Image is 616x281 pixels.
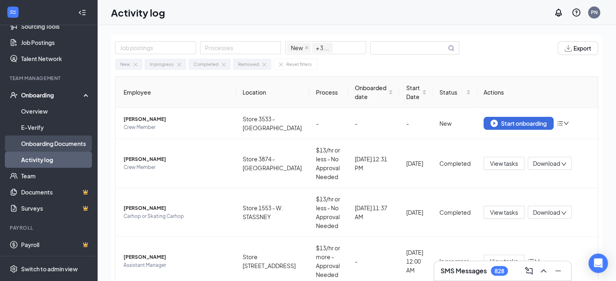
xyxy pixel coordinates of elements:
[441,266,487,275] h3: SMS Messages
[21,168,90,184] a: Team
[484,206,524,219] button: View tasks
[399,77,433,108] th: Start Date
[312,43,333,53] span: + 3 ...
[573,45,591,51] span: Export
[490,257,518,266] span: View tasks
[124,212,230,220] span: Carhop or Skating Carhop
[309,188,348,237] td: $13/hr or less - No Approval Needed
[554,8,563,17] svg: Notifications
[561,161,567,167] span: down
[355,154,393,172] div: [DATE] 12:31 PM
[348,77,399,108] th: Onboarded date
[490,120,547,127] div: Start onboarding
[561,210,567,216] span: down
[591,9,598,16] div: PN
[484,255,524,268] button: View tasks
[490,159,518,168] span: View tasks
[533,208,560,217] span: Download
[552,264,565,277] button: Minimize
[150,61,174,68] div: In progress
[588,254,608,273] div: Open Intercom Messenger
[115,77,236,108] th: Employee
[21,200,90,216] a: SurveysCrown
[406,208,426,217] div: [DATE]
[21,152,90,168] a: Activity log
[439,119,471,128] div: New
[10,265,18,273] svg: Settings
[238,61,259,68] div: Removed
[355,83,387,101] span: Onboarded date
[553,266,563,276] svg: Minimize
[21,265,78,273] div: Switch to admin view
[21,103,90,119] a: Overview
[571,8,581,17] svg: QuestionInfo
[448,45,454,51] svg: MagnifyingGlass
[9,8,17,16] svg: WorkstreamLogo
[533,159,560,168] span: Download
[124,123,230,131] span: Crew Member
[21,237,90,253] a: PayrollCrown
[490,208,518,217] span: View tasks
[355,203,393,221] div: [DATE] 11:37 AM
[406,159,426,168] div: [DATE]
[286,61,312,68] div: Reset filters
[21,34,90,51] a: Job Postings
[120,61,130,68] div: New
[309,139,348,188] td: $13/hr or less - No Approval Needed
[305,46,309,50] span: close
[534,258,540,264] span: down
[10,91,18,99] svg: UserCheck
[316,43,329,52] span: + 3 ...
[439,159,471,168] div: Completed
[21,119,90,135] a: E-Verify
[194,61,218,68] div: Completed
[78,8,86,17] svg: Collapse
[21,18,90,34] a: Sourcing Tools
[124,204,230,212] span: [PERSON_NAME]
[21,51,90,67] a: Talent Network
[484,157,524,170] button: View tasks
[484,117,554,130] button: Start onboarding
[124,115,230,123] span: [PERSON_NAME]
[287,43,311,53] span: New
[236,108,309,139] td: Store 3533 - [GEOGRAPHIC_DATA]
[539,266,548,276] svg: ChevronUp
[439,257,471,266] div: In progress
[355,119,393,128] div: -
[309,77,348,108] th: Process
[124,253,230,261] span: [PERSON_NAME]
[433,77,477,108] th: Status
[21,184,90,200] a: DocumentsCrown
[236,139,309,188] td: Store 3874 - [GEOGRAPHIC_DATA]
[528,258,534,264] span: bars
[557,120,563,127] span: bars
[439,208,471,217] div: Completed
[124,261,230,269] span: Assistant Manager
[399,108,433,139] td: -
[291,43,303,52] span: New
[439,88,465,97] span: Status
[558,41,598,55] button: Export
[10,224,89,231] div: Payroll
[10,75,89,82] div: Team Management
[124,163,230,171] span: Crew Member
[524,266,534,276] svg: ComposeMessage
[477,77,598,108] th: Actions
[309,108,348,139] td: -
[522,264,535,277] button: ComposeMessage
[236,188,309,237] td: Store 1553 - W. STASSNEY
[537,264,550,277] button: ChevronUp
[21,91,83,99] div: Onboarding
[21,135,90,152] a: Onboarding Documents
[111,6,165,19] h1: Activity log
[495,268,504,275] div: 828
[406,83,420,101] span: Start Date
[236,77,309,108] th: Location
[563,120,569,126] span: down
[124,155,230,163] span: [PERSON_NAME]
[406,248,426,275] div: [DATE] 12:00 AM
[355,257,393,266] div: -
